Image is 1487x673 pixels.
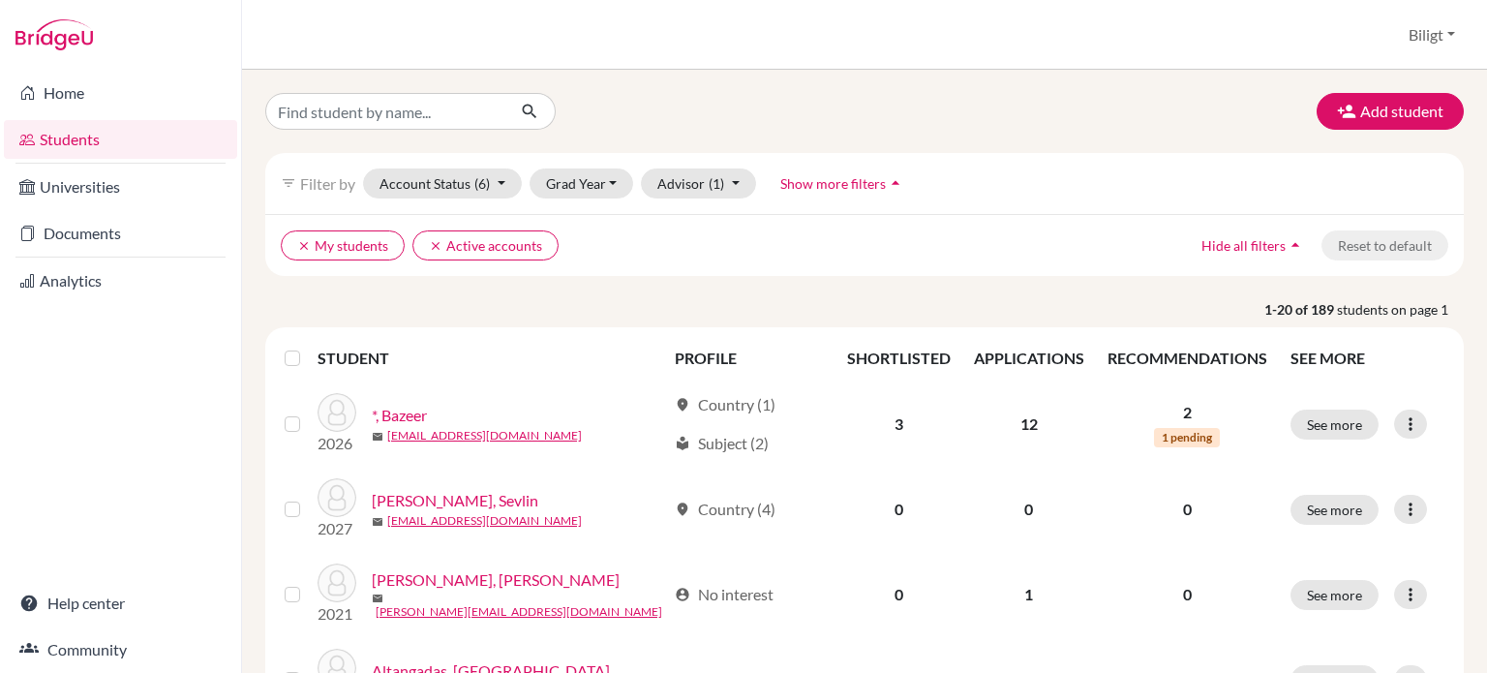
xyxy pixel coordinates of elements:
img: Aanensen, Sevlin [318,478,356,517]
th: SHORTLISTED [835,335,962,382]
p: 2 [1108,401,1267,424]
i: arrow_drop_up [886,173,905,193]
a: Universities [4,168,237,206]
span: (6) [474,175,490,192]
a: [PERSON_NAME][EMAIL_ADDRESS][DOMAIN_NAME] [376,603,662,621]
a: Students [4,120,237,159]
th: STUDENT [318,335,663,382]
a: Community [4,630,237,669]
span: mail [372,516,383,528]
p: 2026 [318,432,356,455]
th: RECOMMENDATIONS [1096,335,1279,382]
p: 2027 [318,517,356,540]
span: Show more filters [780,175,886,192]
td: 12 [962,382,1096,467]
button: clearActive accounts [412,230,559,260]
button: See more [1290,580,1379,610]
a: *, Bazeer [372,404,427,427]
button: Show more filtersarrow_drop_up [764,168,922,199]
button: clearMy students [281,230,405,260]
button: Hide all filtersarrow_drop_up [1185,230,1321,260]
th: SEE MORE [1279,335,1456,382]
div: Country (1) [675,393,775,416]
i: clear [297,239,311,253]
span: 1 pending [1154,428,1220,447]
p: 0 [1108,583,1267,606]
span: mail [372,593,383,604]
input: Find student by name... [265,93,505,130]
a: [PERSON_NAME], Sevlin [372,489,538,512]
p: 2021 [318,602,356,626]
td: 0 [835,552,962,637]
img: Bridge-U [15,19,93,50]
a: [PERSON_NAME], [PERSON_NAME] [372,568,620,592]
span: account_circle [675,587,690,602]
p: 0 [1108,498,1267,521]
button: See more [1290,410,1379,440]
span: local_library [675,436,690,451]
button: See more [1290,495,1379,525]
img: Alberto, Juan Carlos [318,564,356,602]
span: mail [372,431,383,443]
a: Documents [4,214,237,253]
button: Advisor(1) [641,168,756,199]
td: 3 [835,382,962,467]
div: No interest [675,583,774,606]
i: arrow_drop_up [1286,235,1305,255]
td: 0 [835,467,962,552]
button: Add student [1317,93,1464,130]
a: Home [4,74,237,112]
div: Country (4) [675,498,775,521]
span: location_on [675,502,690,517]
button: Biligt [1400,16,1464,53]
td: 1 [962,552,1096,637]
strong: 1-20 of 189 [1264,299,1337,320]
button: Grad Year [530,168,634,199]
th: PROFILE [663,335,835,382]
th: APPLICATIONS [962,335,1096,382]
span: Filter by [300,174,355,193]
i: clear [429,239,442,253]
a: [EMAIL_ADDRESS][DOMAIN_NAME] [387,427,582,444]
td: 0 [962,467,1096,552]
button: Reset to default [1321,230,1448,260]
button: Account Status(6) [363,168,522,199]
span: Hide all filters [1201,237,1286,254]
span: (1) [709,175,724,192]
a: [EMAIL_ADDRESS][DOMAIN_NAME] [387,512,582,530]
img: *, Bazeer [318,393,356,432]
span: location_on [675,397,690,413]
i: filter_list [281,175,296,191]
span: students on page 1 [1337,299,1464,320]
div: Subject (2) [675,432,769,455]
a: Analytics [4,261,237,300]
a: Help center [4,584,237,623]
